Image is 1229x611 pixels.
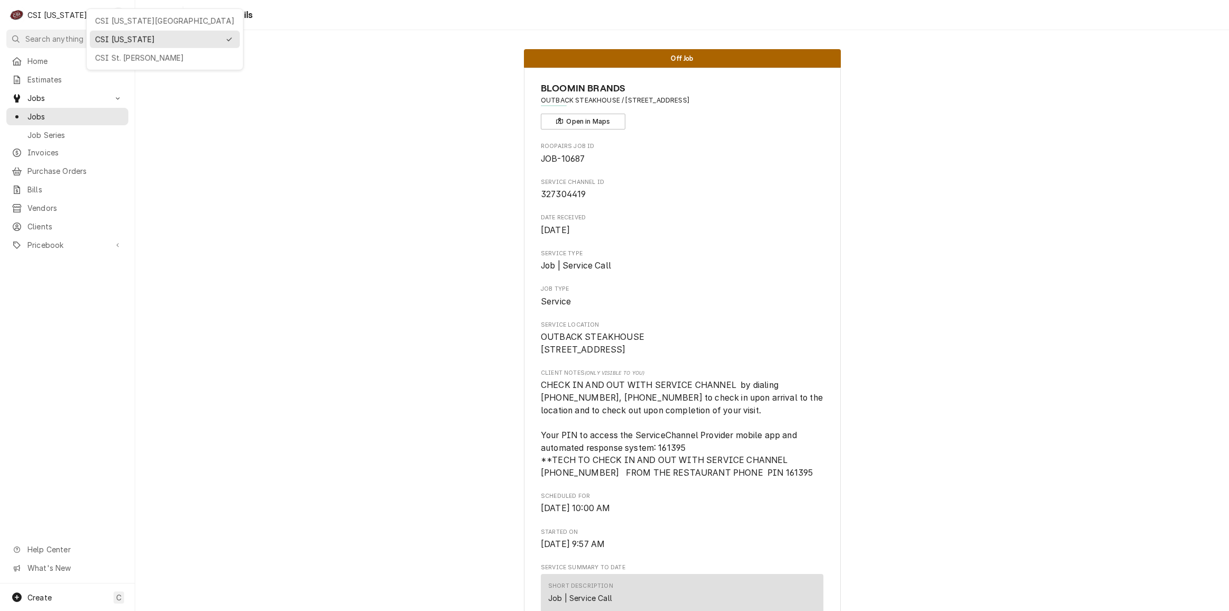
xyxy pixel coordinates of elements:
[95,34,220,45] div: CSI [US_STATE]
[6,126,128,144] a: Go to Job Series
[95,15,234,26] div: CSI [US_STATE][GEOGRAPHIC_DATA]
[6,108,128,125] a: Go to Jobs
[27,111,123,122] span: Jobs
[95,52,234,63] div: CSI St. [PERSON_NAME]
[27,129,123,141] span: Job Series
